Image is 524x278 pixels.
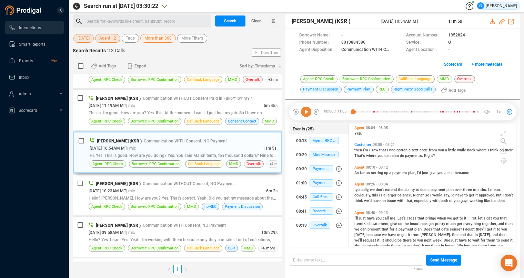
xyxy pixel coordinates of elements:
[413,193,425,197] span: Right?
[99,34,116,43] span: Agent • 2
[9,21,58,34] a: Interactions
[429,148,438,152] span: from
[475,193,479,197] span: it
[449,85,466,96] span: Add Tags
[386,193,397,197] span: larger
[266,160,286,168] span: +4 more
[490,188,501,192] span: mean,
[403,222,410,226] span: the
[142,139,227,143] span: | Communication WITH Consent, NO Payment
[140,34,176,43] button: More than 300
[469,193,475,197] span: get
[463,222,482,226] span: everything
[410,222,429,226] span: insurance,
[465,227,476,232] span: doubt
[445,148,448,152] span: a
[354,227,360,232] span: we
[487,227,493,232] span: get
[263,146,276,151] span: 11m 5s
[405,199,414,203] span: that,
[404,188,416,192] span: ability
[444,238,451,243] span: Due
[408,171,417,175] span: plan,
[429,222,435,226] span: get
[424,153,435,158] span: Right?
[389,148,396,152] span: had
[397,233,401,237] span: to
[493,216,500,221] span: you
[475,233,479,237] span: in
[484,199,491,203] span: like
[486,216,493,221] span: get
[289,190,349,204] button: 04:45Call Back Language
[177,34,207,43] button: More Filters
[427,188,431,192] span: a
[215,15,245,26] button: Search
[467,148,476,152] span: back
[425,216,437,221] span: bridge
[131,76,179,83] span: Borrower: RPC Confirmation
[92,161,123,167] span: Agent: RPC Check
[310,137,339,144] span: Agent: RPC Check
[437,85,470,96] button: Add Tags
[371,171,384,175] span: setting
[187,118,220,125] span: CallBack Language
[354,171,360,175] span: As
[408,233,411,237] span: it
[411,233,421,237] span: from
[447,216,453,221] span: we
[366,233,382,237] span: because
[479,193,496,197] span: approved,
[354,193,372,197] span: obviously,
[501,227,507,232] span: you
[384,153,392,158] span: can
[455,193,464,197] span: have
[5,54,64,67] li: Exports
[443,193,451,197] span: say,
[463,227,465,232] span: I
[450,227,463,232] span: sense?
[497,227,501,232] span: to
[382,233,388,237] span: we
[440,59,466,70] button: Scorecard
[91,76,122,83] span: Agent: RPC Check
[126,103,135,108] span: | mlc
[383,193,386,197] span: a
[397,193,413,197] span: balance.
[479,233,492,237] span: [DATE],
[390,227,395,232] span: for
[455,188,463,192] span: over
[496,106,501,117] span: 1x
[500,148,505,152] span: on
[490,148,500,152] span: think
[252,49,281,57] button: Show Stats
[245,76,260,83] span: Overtalk
[470,199,484,203] span: working
[126,34,135,43] span: Tags
[441,227,450,232] span: date
[78,34,90,43] span: [DATE]
[370,188,376,192] span: we
[363,238,377,243] span: request
[478,216,486,221] span: let's
[417,216,425,221] span: that
[482,222,498,226] span: together,
[433,238,444,243] span: week.
[371,148,379,152] span: saw
[97,139,142,143] span: [PERSON_NAME] (KSR )
[396,148,409,152] span: gotten
[457,148,467,152] span: while
[235,61,282,72] button: Sort by: Timestamp
[497,199,505,203] span: debt
[476,227,487,232] span: they'll
[430,193,432,197] span: I
[435,222,446,226] span: pretty
[412,148,420,152] span: text
[181,34,203,43] span: More Filters
[261,230,278,235] span: 10m 29s
[134,61,147,72] span: Export
[360,227,367,232] span: can
[413,238,417,243] span: to
[455,171,469,175] span: because
[5,6,43,15] img: prodigal-logo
